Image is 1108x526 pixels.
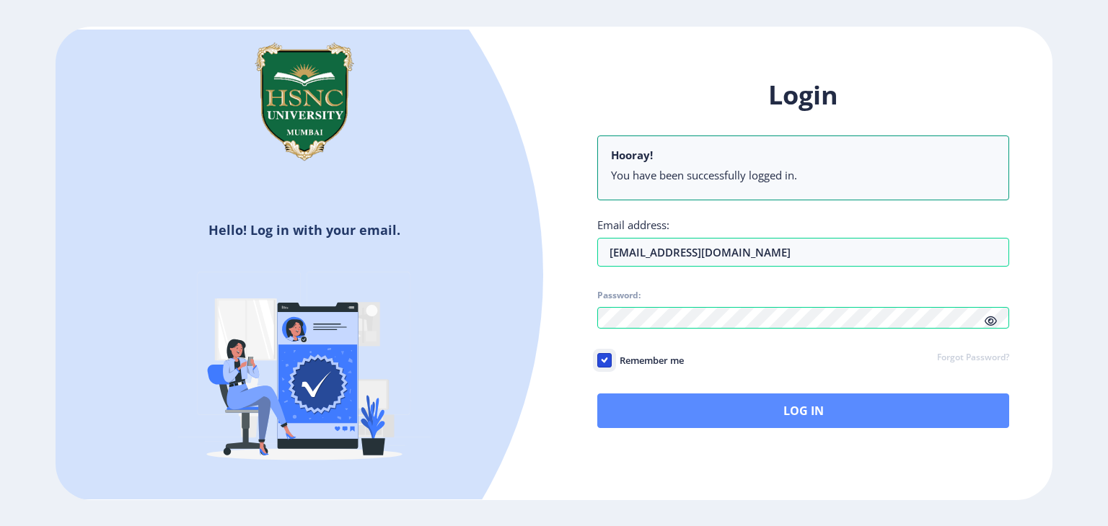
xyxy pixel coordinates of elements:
h5: Don't have an account? [66,496,543,520]
button: Log In [597,393,1009,428]
a: Register [364,497,430,519]
b: Hooray! [611,148,653,162]
h1: Login [597,78,1009,112]
img: Verified-rafiki.svg [178,244,431,496]
label: Password: [597,290,641,301]
span: Remember me [612,352,684,369]
label: Email address: [597,218,669,232]
a: Forgot Password? [937,352,1009,365]
input: Email address [597,238,1009,267]
li: You have been successfully logged in. [611,168,995,182]
img: hsnc.png [232,30,377,174]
